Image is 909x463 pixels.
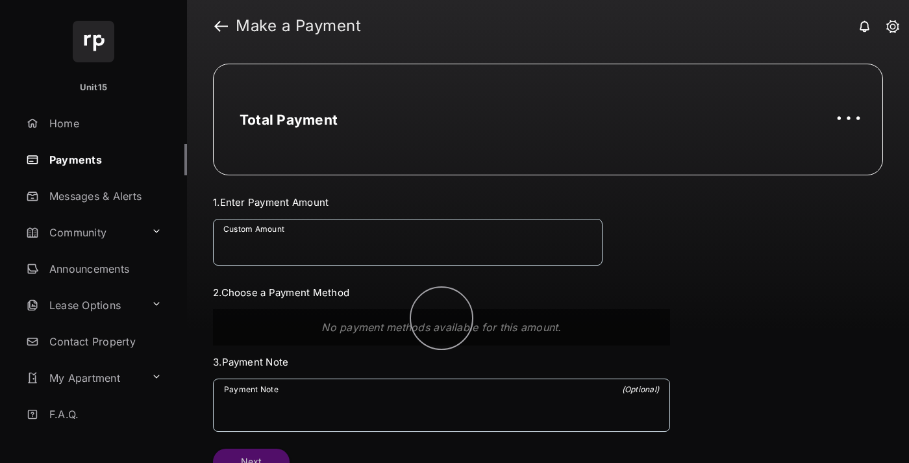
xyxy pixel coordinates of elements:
p: Unit15 [80,81,108,94]
a: Community [21,217,146,248]
h3: 1. Enter Payment Amount [213,196,670,208]
a: F.A.Q. [21,399,187,430]
a: My Apartment [21,362,146,394]
h3: 2. Choose a Payment Method [213,286,670,299]
h3: 3. Payment Note [213,356,670,368]
a: Payments [21,144,187,175]
img: svg+xml;base64,PHN2ZyB4bWxucz0iaHR0cDovL3d3dy53My5vcmcvMjAwMC9zdmciIHdpZHRoPSI2NCIgaGVpZ2h0PSI2NC... [73,21,114,62]
a: Lease Options [21,290,146,321]
strong: Make a Payment [236,18,361,34]
a: Contact Property [21,326,187,357]
a: Messages & Alerts [21,181,187,212]
a: Announcements [21,253,187,284]
a: Home [21,108,187,139]
h2: Total Payment [240,112,338,128]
